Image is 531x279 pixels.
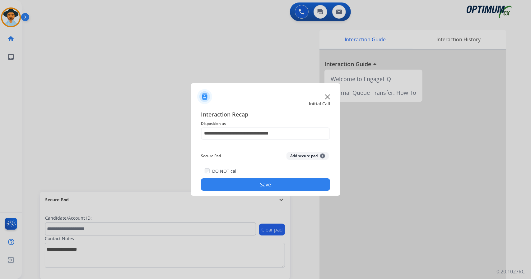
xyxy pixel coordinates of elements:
p: 0.20.1027RC [496,268,525,275]
span: Disposition as [201,120,330,127]
img: contactIcon [197,89,212,104]
span: Interaction Recap [201,110,330,120]
label: DO NOT call [212,168,238,174]
button: Save [201,178,330,191]
button: Add secure pad+ [286,152,329,160]
span: Initial Call [309,101,330,107]
span: + [320,153,325,158]
span: Secure Pad [201,152,221,160]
